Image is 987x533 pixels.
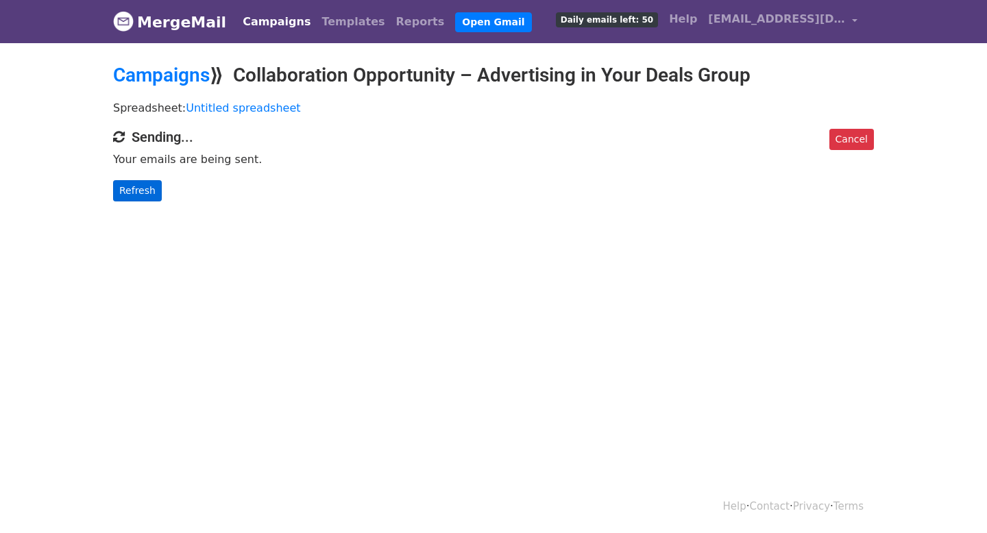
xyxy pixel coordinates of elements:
[793,500,830,512] a: Privacy
[723,500,746,512] a: Help
[391,8,450,36] a: Reports
[237,8,316,36] a: Campaigns
[703,5,863,38] a: [EMAIL_ADDRESS][DOMAIN_NAME]
[113,101,874,115] p: Spreadsheet:
[556,12,658,27] span: Daily emails left: 50
[113,129,874,145] h4: Sending...
[113,11,134,32] img: MergeMail logo
[113,64,210,86] a: Campaigns
[113,8,226,36] a: MergeMail
[708,11,845,27] span: [EMAIL_ADDRESS][DOMAIN_NAME]
[316,8,390,36] a: Templates
[918,467,987,533] iframe: Chat Widget
[186,101,300,114] a: Untitled spreadsheet
[550,5,663,33] a: Daily emails left: 50
[113,180,162,201] a: Refresh
[113,64,874,87] h2: ⟫ Collaboration Opportunity – Advertising in Your Deals Group
[455,12,531,32] a: Open Gmail
[833,500,864,512] a: Terms
[750,500,790,512] a: Contact
[663,5,703,33] a: Help
[113,152,874,166] p: Your emails are being sent.
[829,129,874,150] a: Cancel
